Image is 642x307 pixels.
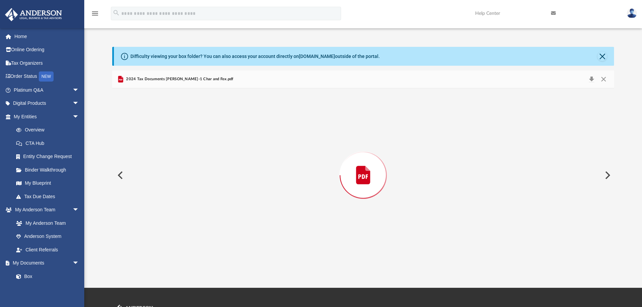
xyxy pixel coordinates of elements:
a: Binder Walkthrough [9,163,89,177]
a: CTA Hub [9,136,89,150]
button: Close [598,52,607,61]
span: arrow_drop_down [72,110,86,124]
a: Anderson System [9,230,86,243]
a: Digital Productsarrow_drop_down [5,97,89,110]
a: Entity Change Request [9,150,89,163]
a: Platinum Q&Aarrow_drop_down [5,83,89,97]
a: Tax Due Dates [9,190,89,203]
a: Overview [9,123,89,137]
span: arrow_drop_down [72,256,86,270]
div: Difficulty viewing your box folder? You can also access your account directly on outside of the p... [130,53,380,60]
button: Download [585,74,598,84]
button: Previous File [112,166,127,185]
i: search [113,9,120,17]
a: Box [9,270,83,283]
button: Next File [600,166,614,185]
a: Meeting Minutes [9,283,86,297]
a: [DOMAIN_NAME] [299,54,335,59]
a: My Anderson Team [9,216,83,230]
a: My Documentsarrow_drop_down [5,256,86,270]
a: Order StatusNEW [5,70,89,84]
a: My Blueprint [9,177,86,190]
a: menu [91,13,99,18]
a: Online Ordering [5,43,89,57]
img: Anderson Advisors Platinum Portal [3,8,64,21]
button: Close [598,74,610,84]
a: Home [5,30,89,43]
span: arrow_drop_down [72,83,86,97]
a: Tax Organizers [5,56,89,70]
i: menu [91,9,99,18]
div: Preview [112,70,614,262]
a: Client Referrals [9,243,86,256]
a: My Entitiesarrow_drop_down [5,110,89,123]
span: arrow_drop_down [72,97,86,111]
span: arrow_drop_down [72,203,86,217]
span: 2024 Tax Documents [PERSON_NAME]-1 Char and Fox.pdf [125,76,234,82]
div: NEW [39,71,54,82]
a: My Anderson Teamarrow_drop_down [5,203,86,217]
img: User Pic [627,8,637,18]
